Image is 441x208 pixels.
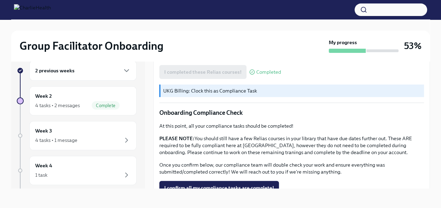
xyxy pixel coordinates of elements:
h6: Week 2 [35,92,52,100]
p: UKG Billing: Clock this as Compliance Task [163,87,421,94]
h3: 53% [404,40,421,52]
p: You should still have a few Relias courses in your library that have due dates further out. These... [159,135,424,156]
h6: Week 3 [35,127,52,135]
a: Week 24 tasks • 2 messagesComplete [17,86,137,115]
span: Completed [256,70,281,75]
div: 4 tasks • 2 messages [35,102,80,109]
a: Week 41 task [17,156,137,185]
p: Onboarding Compliance Check [159,109,424,117]
p: Once you confirm below, our compliance team will double check your work and ensure everything was... [159,161,424,175]
button: I confirm all my compliance tasks are complete! [159,181,279,195]
p: At this point, all your compliance tasks should be completed! [159,122,424,129]
img: CharlieHealth [14,4,51,15]
strong: PLEASE NOTE: [159,135,195,142]
div: 1 task [35,171,47,178]
span: Complete [92,103,120,108]
div: 4 tasks • 1 message [35,137,77,144]
h6: Week 4 [35,162,52,169]
span: I confirm all my compliance tasks are complete! [164,184,274,191]
div: 2 previous weeks [29,61,137,81]
h2: Group Facilitator Onboarding [20,39,164,53]
h6: 2 previous weeks [35,67,75,74]
strong: My progress [329,39,357,46]
a: Week 34 tasks • 1 message [17,121,137,150]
